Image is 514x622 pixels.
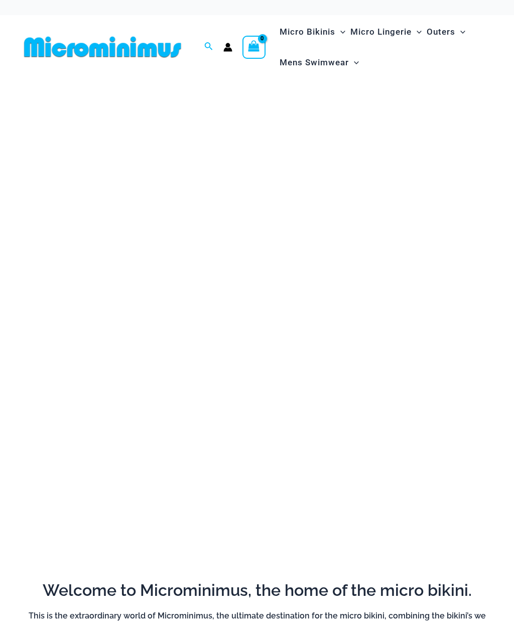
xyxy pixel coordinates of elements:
[277,17,348,47] a: Micro BikinisMenu ToggleMenu Toggle
[348,17,424,47] a: Micro LingerieMenu ToggleMenu Toggle
[277,47,361,78] a: Mens SwimwearMenu ToggleMenu Toggle
[276,15,494,79] nav: Site Navigation
[427,19,455,45] span: Outers
[424,17,468,47] a: OutersMenu ToggleMenu Toggle
[412,19,422,45] span: Menu Toggle
[349,50,359,75] span: Menu Toggle
[280,19,335,45] span: Micro Bikinis
[223,43,232,52] a: Account icon link
[455,19,465,45] span: Menu Toggle
[242,36,266,59] a: View Shopping Cart, empty
[20,36,185,58] img: MM SHOP LOGO FLAT
[204,41,213,53] a: Search icon link
[20,580,494,601] h2: Welcome to Microminimus, the home of the micro bikini.
[335,19,345,45] span: Menu Toggle
[350,19,412,45] span: Micro Lingerie
[280,50,349,75] span: Mens Swimwear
